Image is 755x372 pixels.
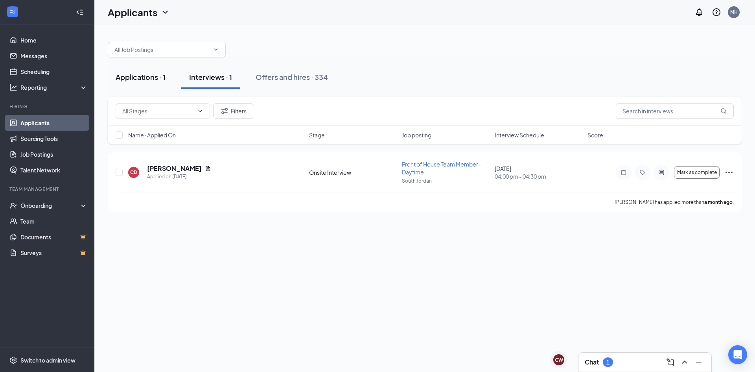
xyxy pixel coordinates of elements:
svg: Ellipses [724,168,734,177]
svg: Settings [9,356,17,364]
input: All Job Postings [114,45,210,54]
div: Onsite Interview [309,168,397,176]
svg: QuestionInfo [712,7,721,17]
span: Stage [309,131,325,139]
div: Reporting [20,83,88,91]
svg: ChevronDown [197,108,203,114]
div: Applied on [DATE] [147,173,211,181]
p: South Jordan [402,178,490,184]
span: Score [587,131,603,139]
svg: ComposeMessage [666,357,675,367]
div: 1 [606,359,610,366]
span: Name · Applied On [128,131,176,139]
svg: Note [619,169,628,176]
b: a month ago [704,199,733,205]
span: Interview Schedule [495,131,544,139]
span: Mark as complete [677,170,717,175]
svg: Document [205,165,211,172]
div: Team Management [9,186,86,192]
svg: Minimize [694,357,703,367]
svg: ChevronUp [680,357,689,367]
a: DocumentsCrown [20,229,88,245]
a: Talent Network [20,162,88,178]
h5: [PERSON_NAME] [147,164,202,173]
svg: Analysis [9,83,17,91]
div: CW [555,357,563,363]
a: Team [20,213,88,229]
svg: WorkstreamLogo [9,8,17,16]
div: Applications · 1 [116,72,166,82]
div: [DATE] [495,165,583,180]
svg: ChevronDown [160,7,170,17]
a: Messages [20,48,88,64]
svg: Tag [638,169,647,176]
div: Open Intercom Messenger [728,345,747,364]
a: Applicants [20,115,88,131]
svg: Filter [220,106,229,116]
svg: ActiveChat [657,169,666,176]
a: SurveysCrown [20,245,88,261]
a: Scheduling [20,64,88,80]
div: MH [730,9,738,15]
p: [PERSON_NAME] has applied more than . [615,199,734,205]
div: CD [130,169,137,176]
input: All Stages [122,107,194,115]
span: Job posting [402,131,431,139]
div: Hiring [9,103,86,110]
span: Front of House Team Member- Daytime [402,161,481,176]
h1: Applicants [108,6,157,19]
svg: Collapse [76,8,84,16]
button: ComposeMessage [664,356,677,368]
button: Mark as complete [674,166,720,179]
h3: Chat [585,358,599,366]
a: Job Postings [20,146,88,162]
a: Sourcing Tools [20,131,88,146]
div: Onboarding [20,202,81,209]
svg: Notifications [694,7,704,17]
svg: MagnifyingGlass [720,108,727,114]
button: Minimize [692,356,705,368]
div: Offers and hires · 334 [256,72,328,82]
svg: ChevronDown [213,46,219,53]
div: Interviews · 1 [189,72,232,82]
div: Switch to admin view [20,356,75,364]
button: Filter Filters [213,103,253,119]
input: Search in interviews [616,103,734,119]
svg: UserCheck [9,202,17,209]
a: Home [20,32,88,48]
button: ChevronUp [678,356,691,368]
span: 04:00 pm - 04:30 pm [495,172,583,180]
